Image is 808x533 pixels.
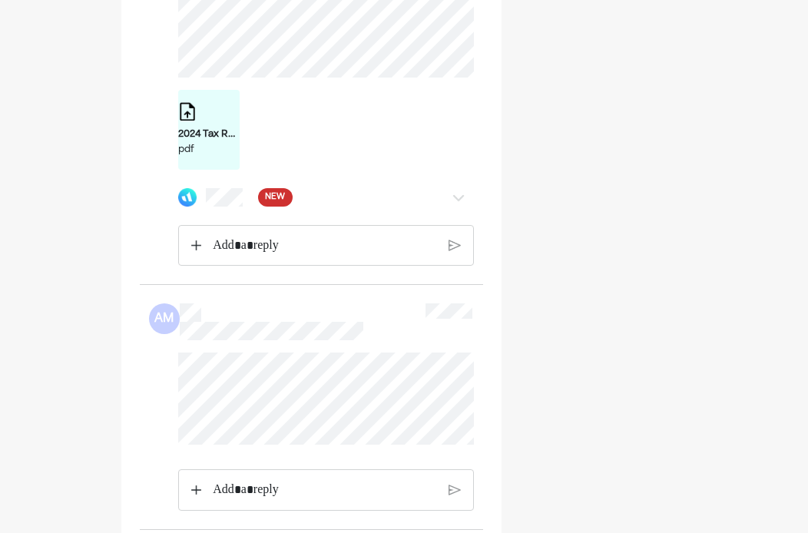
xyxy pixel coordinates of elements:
[205,226,445,266] div: Rich Text Editor. Editing area: main
[265,190,285,205] span: NEW
[205,470,445,510] div: Rich Text Editor. Editing area: main
[178,127,240,142] div: 2024 Tax Return Documents ([PERSON_NAME] M - Client Copy) (2).pdf
[149,303,180,334] div: AM
[178,142,240,157] div: pdf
